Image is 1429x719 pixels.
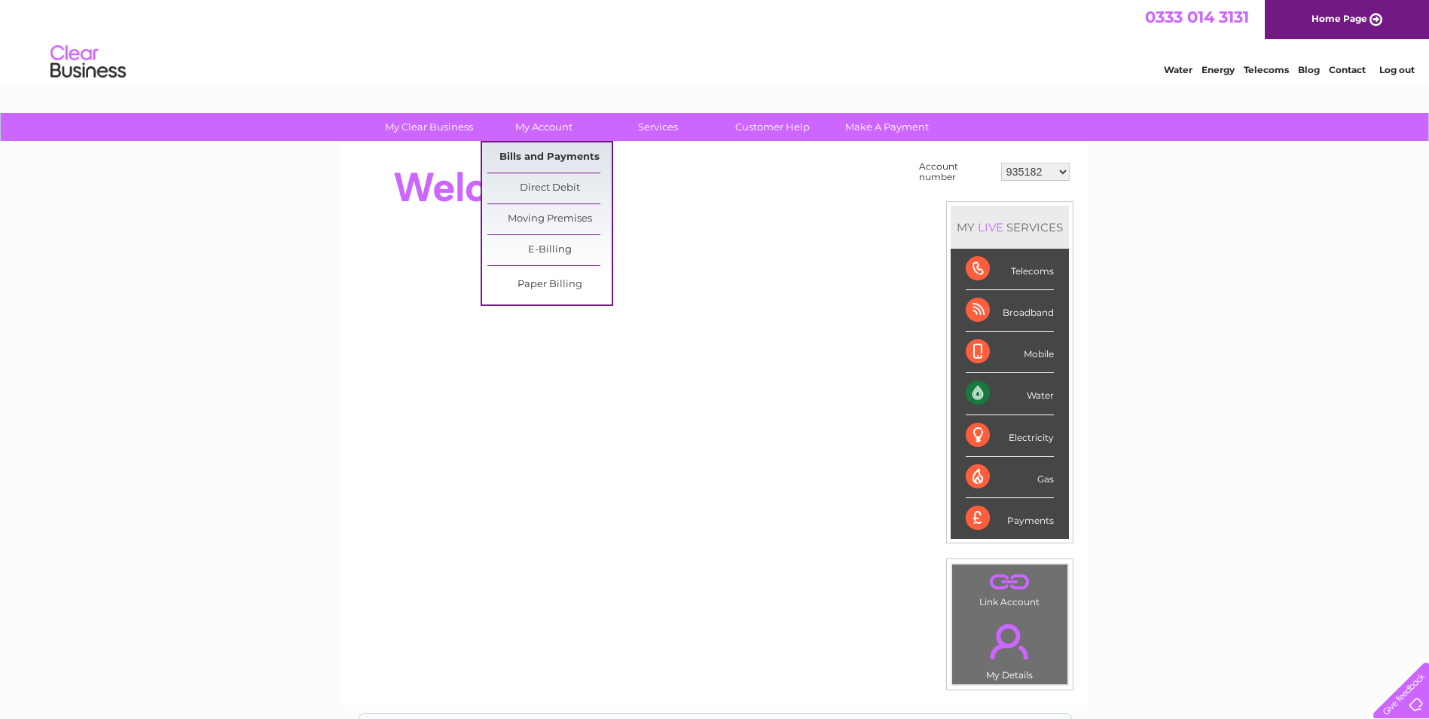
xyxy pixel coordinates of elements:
[481,113,606,141] a: My Account
[367,113,491,141] a: My Clear Business
[487,204,612,234] a: Moving Premises
[487,173,612,203] a: Direct Debit
[966,373,1054,415] div: Water
[956,568,1064,595] a: .
[915,158,997,186] td: Account number
[966,332,1054,373] div: Mobile
[1379,64,1415,75] a: Log out
[966,249,1054,290] div: Telecoms
[966,415,1054,457] div: Electricity
[966,498,1054,539] div: Payments
[1164,64,1192,75] a: Water
[825,113,949,141] a: Make A Payment
[487,270,612,300] a: Paper Billing
[50,39,127,85] img: logo.png
[975,220,1006,234] div: LIVE
[956,615,1064,668] a: .
[951,611,1068,685] td: My Details
[951,564,1068,611] td: Link Account
[966,457,1054,498] div: Gas
[487,142,612,173] a: Bills and Payments
[1329,64,1366,75] a: Contact
[1145,8,1249,26] a: 0333 014 3131
[1202,64,1235,75] a: Energy
[951,206,1069,249] div: MY SERVICES
[1244,64,1289,75] a: Telecoms
[710,113,835,141] a: Customer Help
[966,290,1054,332] div: Broadband
[359,8,1071,73] div: Clear Business is a trading name of Verastar Limited (registered in [GEOGRAPHIC_DATA] No. 3667643...
[1298,64,1320,75] a: Blog
[596,113,720,141] a: Services
[487,235,612,265] a: E-Billing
